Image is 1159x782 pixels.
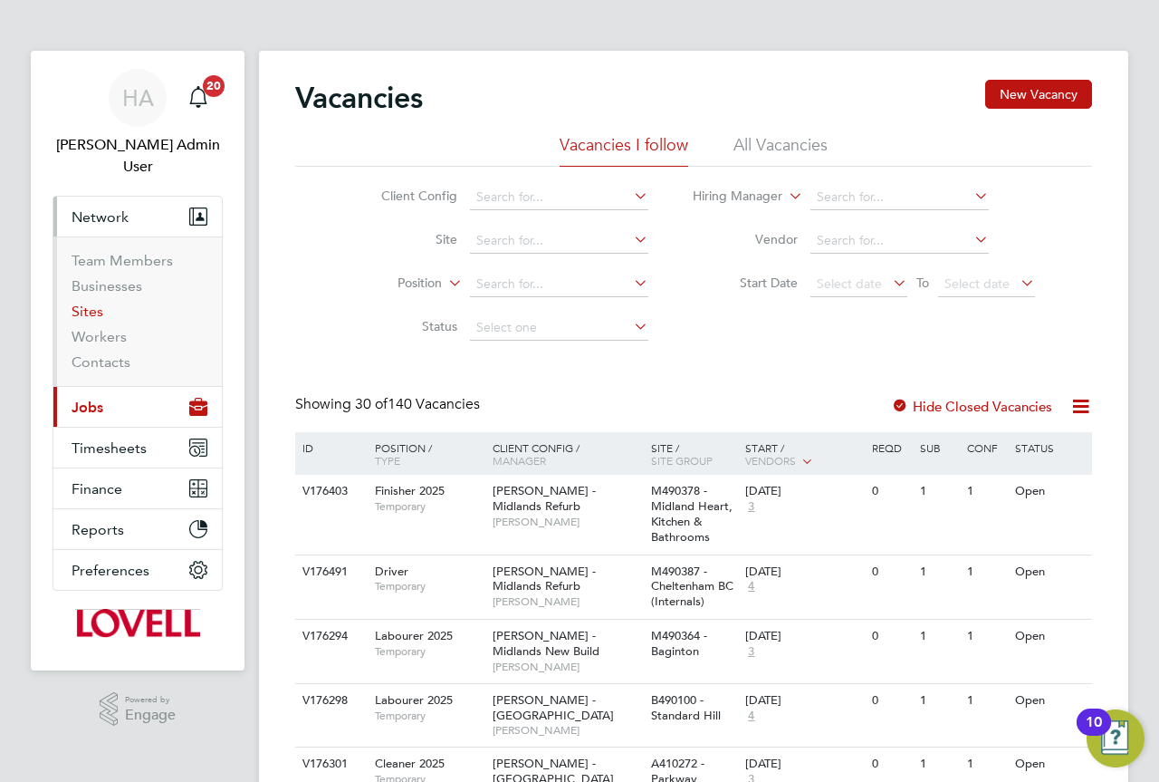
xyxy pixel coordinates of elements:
[694,231,798,247] label: Vendor
[745,579,757,594] span: 4
[375,644,484,659] span: Temporary
[493,628,599,659] span: [PERSON_NAME] - Midlands New Build
[375,564,408,579] span: Driver
[72,562,149,579] span: Preferences
[1011,432,1089,463] div: Status
[745,453,796,468] span: Vendors
[678,188,782,206] label: Hiring Manager
[915,432,963,463] div: Sub
[298,684,361,718] div: V176298
[745,757,863,772] div: [DATE]
[125,708,176,723] span: Engage
[53,550,222,590] button: Preferences
[867,432,915,463] div: Reqd
[915,748,963,781] div: 1
[493,692,614,723] span: [PERSON_NAME] - [GEOGRAPHIC_DATA]
[361,432,488,476] div: Position /
[72,480,122,497] span: Finance
[745,693,863,709] div: [DATE]
[867,620,915,653] div: 0
[355,395,388,413] span: 30 of
[75,609,199,638] img: lovell-logo-retina.png
[122,86,154,110] span: HA
[867,748,915,781] div: 0
[298,748,361,781] div: V176301
[810,185,989,210] input: Search for...
[915,620,963,653] div: 1
[493,660,642,674] span: [PERSON_NAME]
[745,644,757,660] span: 3
[651,692,721,723] span: B490100 - Standard Hill
[298,432,361,463] div: ID
[298,555,361,589] div: V176491
[375,709,484,723] span: Temporary
[338,275,442,293] label: Position
[915,684,963,718] div: 1
[180,69,216,127] a: 20
[53,609,223,638] a: Go to home page
[867,684,915,718] div: 0
[53,428,222,468] button: Timesheets
[72,353,130,371] a: Contacts
[53,69,223,178] a: HA[PERSON_NAME] Admin User
[963,748,1010,781] div: 1
[72,277,142,294] a: Businesses
[733,134,828,167] li: All Vacancies
[375,483,445,498] span: Finisher 2025
[915,555,963,589] div: 1
[72,399,103,416] span: Jobs
[944,275,1010,292] span: Select date
[963,684,1010,718] div: 1
[560,134,688,167] li: Vacancies I follow
[745,565,863,580] div: [DATE]
[470,315,648,341] input: Select one
[817,275,882,292] span: Select date
[31,51,244,671] nav: Main navigation
[867,475,915,508] div: 0
[355,395,480,413] span: 140 Vacancies
[53,197,222,237] button: Network
[741,432,867,478] div: Start /
[72,252,173,269] a: Team Members
[745,709,757,724] span: 4
[72,521,124,538] span: Reports
[915,475,963,508] div: 1
[72,439,147,457] span: Timesheets
[375,628,453,643] span: Labourer 2025
[72,328,127,345] a: Workers
[985,80,1092,109] button: New Vacancy
[963,475,1010,508] div: 1
[470,272,648,297] input: Search for...
[1011,620,1089,653] div: Open
[53,134,223,178] span: Hays Admin User
[1086,722,1102,746] div: 10
[963,620,1010,653] div: 1
[298,620,361,653] div: V176294
[493,594,642,609] span: [PERSON_NAME]
[651,453,713,468] span: Site Group
[53,387,222,427] button: Jobs
[493,515,642,529] span: [PERSON_NAME]
[375,756,445,771] span: Cleaner 2025
[72,303,103,320] a: Sites
[745,629,863,644] div: [DATE]
[488,432,647,476] div: Client Config /
[867,555,915,589] div: 0
[1011,748,1089,781] div: Open
[353,188,457,204] label: Client Config
[353,318,457,334] label: Status
[470,228,648,254] input: Search for...
[810,228,989,254] input: Search for...
[375,453,400,468] span: Type
[125,692,176,708] span: Powered by
[295,80,423,116] h2: Vacancies
[963,432,1010,463] div: Conf
[53,509,222,549] button: Reports
[72,208,129,226] span: Network
[891,398,1052,415] label: Hide Closed Vacancies
[493,453,546,468] span: Manager
[651,483,733,545] span: M490378 - Midland Heart, Kitchen & Bathrooms
[100,692,177,727] a: Powered byEngage
[375,579,484,594] span: Temporary
[745,499,757,515] span: 3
